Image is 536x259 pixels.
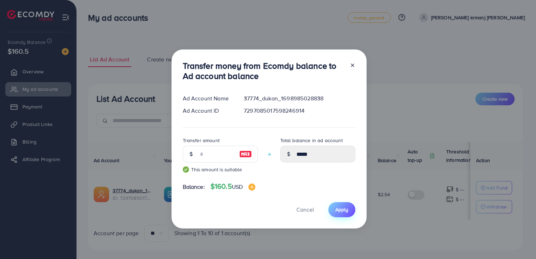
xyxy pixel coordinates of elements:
[288,202,323,217] button: Cancel
[238,94,361,102] div: 37774_dukan_1698985028838
[210,182,255,191] h4: $160.5
[183,183,205,191] span: Balance:
[328,202,355,217] button: Apply
[183,137,220,144] label: Transfer amount
[177,107,239,115] div: Ad Account ID
[183,166,258,173] small: This amount is suitable
[296,206,314,213] span: Cancel
[506,227,531,254] iframe: Chat
[335,206,348,213] span: Apply
[280,137,343,144] label: Total balance in ad account
[238,107,361,115] div: 7297085017598246914
[248,184,255,191] img: image
[232,183,243,191] span: USD
[239,150,252,158] img: image
[177,94,239,102] div: Ad Account Name
[183,61,344,81] h3: Transfer money from Ecomdy balance to Ad account balance
[183,166,189,173] img: guide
